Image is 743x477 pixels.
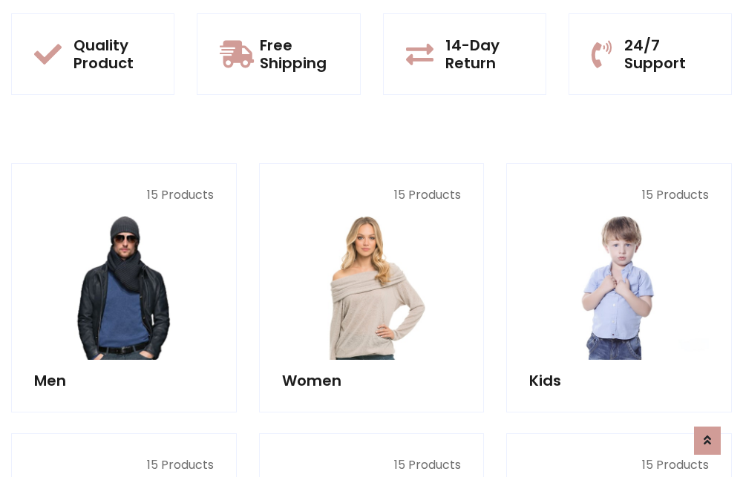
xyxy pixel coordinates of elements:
h5: 24/7 Support [624,36,709,72]
p: 15 Products [282,186,462,204]
p: 15 Products [529,456,709,474]
h5: Women [282,372,462,389]
p: 15 Products [529,186,709,204]
p: 15 Products [282,456,462,474]
h5: Kids [529,372,709,389]
h5: Free Shipping [260,36,337,72]
h5: Quality Product [73,36,151,72]
h5: 14-Day Return [445,36,523,72]
p: 15 Products [34,186,214,204]
h5: Men [34,372,214,389]
p: 15 Products [34,456,214,474]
